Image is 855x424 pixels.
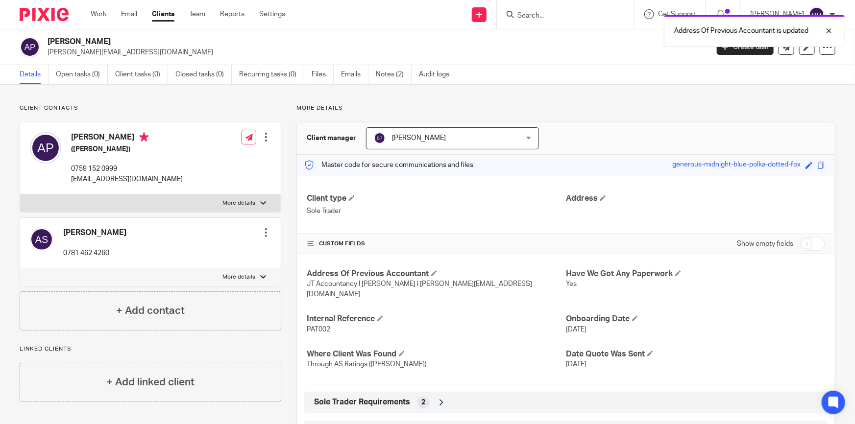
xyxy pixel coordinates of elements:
[717,39,774,55] a: Create task
[152,9,174,19] a: Clients
[672,160,801,171] div: generous-midnight-blue-polka-dotted-fox
[566,326,586,333] span: [DATE]
[20,8,69,21] img: Pixie
[314,397,410,407] span: Sole Trader Requirements
[566,314,825,324] h4: Onboarding Date
[106,375,195,390] h4: + Add linked client
[30,132,61,164] img: svg%3E
[307,326,330,333] span: PAT002
[48,47,702,57] p: [PERSON_NAME][EMAIL_ADDRESS][DOMAIN_NAME]
[566,281,577,287] span: Yes
[71,132,183,144] h4: [PERSON_NAME]
[737,239,793,249] label: Show empty fields
[374,132,386,144] img: svg%3E
[71,144,183,154] h5: ([PERSON_NAME])
[421,398,425,407] span: 2
[307,193,566,204] h4: Client type
[63,228,126,238] h4: [PERSON_NAME]
[809,7,825,23] img: svg%3E
[189,9,205,19] a: Team
[419,65,457,84] a: Audit logs
[307,240,566,248] h4: CUSTOM FIELDS
[341,65,368,84] a: Emails
[222,273,255,281] p: More details
[307,349,566,359] h4: Where Client Was Found
[376,65,412,84] a: Notes (2)
[307,281,532,297] span: JT Accountancy l [PERSON_NAME] l [PERSON_NAME][EMAIL_ADDRESS][DOMAIN_NAME]
[63,248,126,258] p: 0781 462 4260
[259,9,285,19] a: Settings
[71,174,183,184] p: [EMAIL_ADDRESS][DOMAIN_NAME]
[392,135,446,141] span: [PERSON_NAME]
[121,9,137,19] a: Email
[307,361,427,368] span: Through AS Ratings ([PERSON_NAME])
[307,269,566,279] h4: Address Of Previous Accountant
[566,269,825,279] h4: Have We Got Any Paperwork
[116,303,185,318] h4: + Add contact
[71,164,183,174] p: 0759 152 0999
[674,26,808,36] p: Address Of Previous Accountant is updated
[566,361,586,368] span: [DATE]
[175,65,232,84] a: Closed tasks (0)
[20,65,49,84] a: Details
[220,9,244,19] a: Reports
[239,65,304,84] a: Recurring tasks (0)
[307,133,356,143] h3: Client manager
[312,65,334,84] a: Files
[56,65,108,84] a: Open tasks (0)
[20,345,281,353] p: Linked clients
[304,160,473,170] p: Master code for secure communications and files
[48,37,571,47] h2: [PERSON_NAME]
[296,104,835,112] p: More details
[91,9,106,19] a: Work
[222,199,255,207] p: More details
[566,349,825,359] h4: Date Quote Was Sent
[307,314,566,324] h4: Internal Reference
[307,206,566,216] p: Sole Trader
[139,132,149,142] i: Primary
[20,37,40,57] img: svg%3E
[566,193,825,204] h4: Address
[20,104,281,112] p: Client contacts
[30,228,53,251] img: svg%3E
[115,65,168,84] a: Client tasks (0)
